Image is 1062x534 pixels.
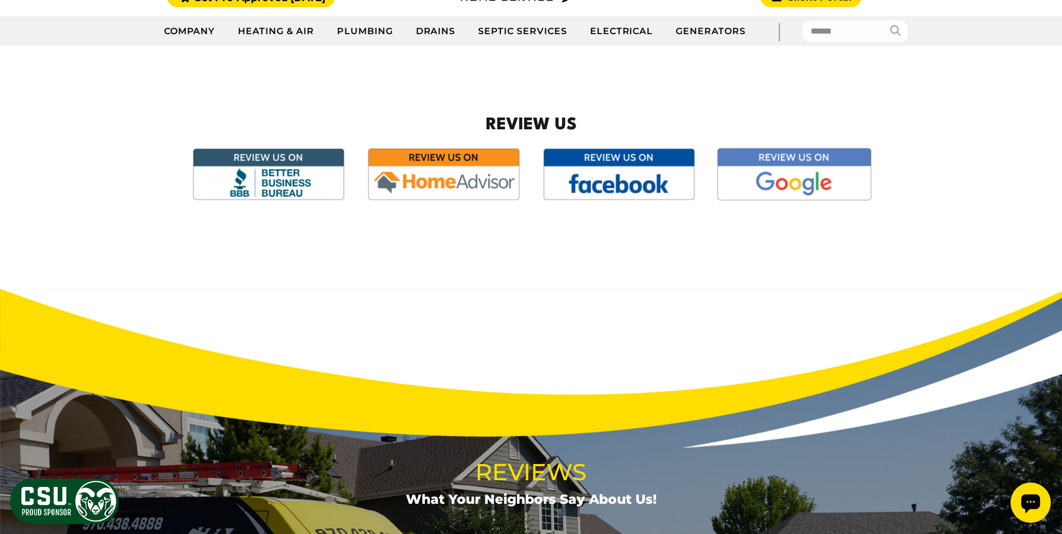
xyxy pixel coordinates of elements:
[364,145,522,204] img: HomeAdvisor Reviews
[227,17,325,45] a: Heating & Air
[475,455,587,489] span: Reviews
[757,16,802,46] div: |
[172,113,890,138] h1: Review Us
[153,17,227,45] a: Company
[8,477,120,526] img: CSU Sponsor Badge
[665,17,757,45] a: Generators
[467,17,578,45] a: Septic Services
[405,17,467,45] a: Drains
[540,145,698,204] img: Facebook Reviews
[406,489,657,509] span: What Your Neighbors Say About Us!
[4,4,45,45] div: Open chat widget
[189,145,347,204] img: Lion Home Service BBB Business Review
[713,144,874,204] img: Google Reviews
[326,17,405,45] a: Plumbing
[579,17,665,45] a: Electrical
